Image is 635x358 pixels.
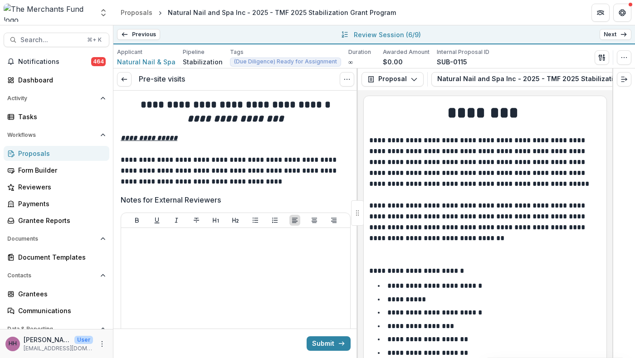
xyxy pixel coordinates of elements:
p: Stabilization [183,57,223,67]
div: Reviewers [18,182,102,192]
p: SUB-0115 [437,57,467,67]
span: Notifications [18,58,91,66]
div: Proposals [18,149,102,158]
p: Duration [348,48,371,56]
button: Bold [132,215,142,226]
p: $0.00 [383,57,403,67]
button: Get Help [613,4,631,22]
div: Dashboard [18,75,102,85]
a: Grantee Reports [4,213,109,228]
span: 464 [91,57,106,66]
button: Open Contacts [4,268,109,283]
nav: breadcrumb [117,6,400,19]
button: Align Left [289,215,300,226]
span: Documents [7,236,97,242]
img: The Merchants Fund logo [4,4,93,22]
button: More [97,339,107,349]
div: Proposals [121,8,152,17]
p: ∞ [348,57,353,67]
p: Internal Proposal ID [437,48,489,56]
div: Form Builder [18,165,102,175]
a: Document Templates [4,250,109,265]
a: Proposals [117,6,156,19]
a: Communications [4,303,109,318]
p: Tags [230,48,244,56]
span: Activity [7,95,97,102]
div: Communications [18,306,102,315]
a: Proposals [4,146,109,161]
button: Italicize [171,215,182,226]
a: Dashboard [4,73,109,87]
a: Next [600,29,631,40]
button: Bullet List [250,215,261,226]
div: Grantees [18,289,102,299]
a: Reviewers [4,179,109,194]
button: Open Activity [4,91,109,106]
div: Payments [18,199,102,208]
button: Notifications464 [4,54,109,69]
div: Document Templates [18,252,102,262]
h3: Pre-site visits [139,75,185,83]
div: ⌘ + K [85,35,103,45]
div: Natural Nail and Spa Inc - 2025 - TMF 2025 Stabilization Grant Program [168,8,396,17]
p: [PERSON_NAME] [24,335,71,344]
button: Strike [191,215,202,226]
p: Review Session ( 6/9 ) [354,30,421,39]
span: Search... [20,36,82,44]
button: All submissions [339,29,350,40]
span: Workflows [7,132,97,138]
div: Helen Horstmann-Allen [9,341,17,347]
button: Underline [151,215,162,226]
button: Heading 1 [210,215,221,226]
button: Proposal [361,72,424,87]
p: Pipeline [183,48,205,56]
p: Awarded Amount [383,48,430,56]
a: Natural Nail & Spa [117,57,176,67]
button: Heading 2 [230,215,241,226]
p: Applicant [117,48,142,56]
p: Notes for External Reviewers [121,194,221,205]
button: Open Workflows [4,128,109,142]
a: Tasks [4,109,109,124]
a: Form Builder [4,163,109,178]
button: Submit [307,336,351,351]
a: Previous [117,29,160,40]
button: Partners [591,4,610,22]
p: User [74,336,93,344]
span: (Due Diligence) Ready for Assignment [234,58,337,65]
button: Ordered List [269,215,280,226]
button: Expand right [617,72,631,87]
button: Align Right [328,215,339,226]
a: Grantees [4,286,109,301]
span: Contacts [7,272,97,279]
button: Search... [4,33,109,47]
span: Data & Reporting [7,326,97,332]
div: Tasks [18,112,102,121]
button: Open entity switcher [97,4,110,22]
a: Payments [4,196,109,211]
button: Open Data & Reporting [4,322,109,336]
button: Options [340,72,354,87]
p: [EMAIL_ADDRESS][DOMAIN_NAME] [24,344,93,353]
div: Grantee Reports [18,216,102,225]
button: Align Center [309,215,320,226]
button: Open Documents [4,232,109,246]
